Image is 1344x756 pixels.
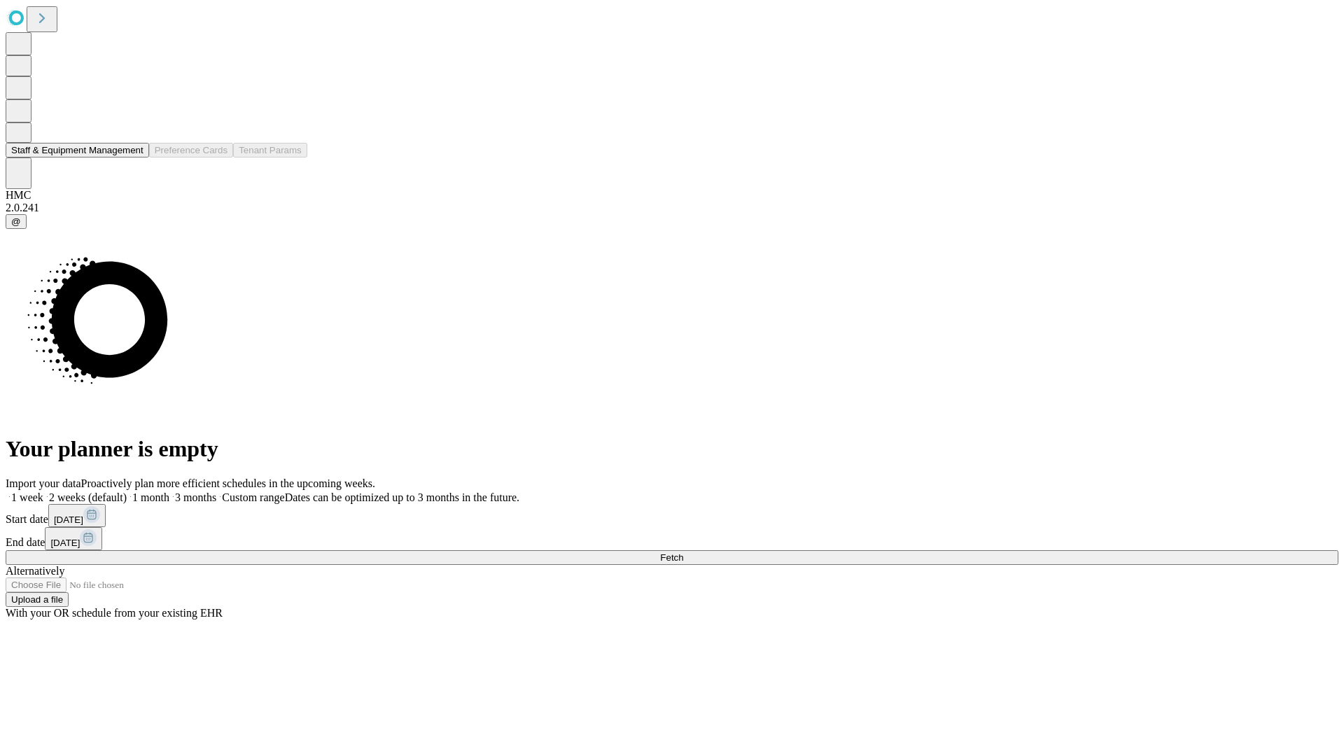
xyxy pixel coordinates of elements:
h1: Your planner is empty [6,436,1338,462]
div: HMC [6,189,1338,202]
span: Import your data [6,477,81,489]
button: Tenant Params [233,143,307,157]
button: Staff & Equipment Management [6,143,149,157]
span: [DATE] [50,538,80,548]
span: 1 month [132,491,169,503]
div: 2.0.241 [6,202,1338,214]
div: Start date [6,504,1338,527]
div: End date [6,527,1338,550]
button: [DATE] [48,504,106,527]
span: 2 weeks (default) [49,491,127,503]
span: Proactively plan more efficient schedules in the upcoming weeks. [81,477,375,489]
span: 1 week [11,491,43,503]
button: Preference Cards [149,143,233,157]
span: Fetch [660,552,683,563]
button: Upload a file [6,592,69,607]
span: Custom range [222,491,284,503]
span: With your OR schedule from your existing EHR [6,607,223,619]
span: 3 months [175,491,216,503]
span: @ [11,216,21,227]
button: @ [6,214,27,229]
button: [DATE] [45,527,102,550]
span: Dates can be optimized up to 3 months in the future. [285,491,519,503]
span: [DATE] [54,514,83,525]
span: Alternatively [6,565,64,577]
button: Fetch [6,550,1338,565]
